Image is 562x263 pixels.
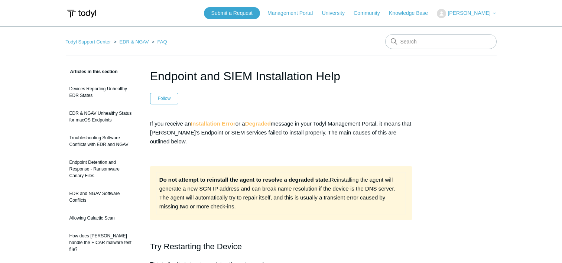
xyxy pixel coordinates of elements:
button: [PERSON_NAME] [437,9,496,18]
h1: Endpoint and SIEM Installation Help [150,67,412,85]
a: University [322,9,352,17]
li: EDR & NGAV [112,39,150,45]
a: Community [354,9,387,17]
button: Follow Article [150,93,179,104]
a: Submit a Request [204,7,260,19]
input: Search [385,34,497,49]
a: Knowledge Base [389,9,435,17]
li: Todyl Support Center [66,39,113,45]
a: EDR and NGAV Software Conflicts [66,186,139,207]
p: If you receive an or a message in your Todyl Management Portal, it means that [PERSON_NAME]'s End... [150,119,412,146]
td: Reinstalling the agent will generate a new SGN IP address and can break name resolution if the de... [156,172,406,214]
a: How does [PERSON_NAME] handle the EICAR malware test file? [66,229,139,256]
li: FAQ [150,39,167,45]
a: Troubleshooting Software Conflicts with EDR and NGAV [66,131,139,152]
strong: Degraded [245,120,271,127]
a: Devices Reporting Unhealthy EDR States [66,82,139,103]
a: Todyl Support Center [66,39,111,45]
a: FAQ [157,39,167,45]
a: Allowing Galactic Scan [66,211,139,225]
a: Endpoint Detention and Response - Ransomware Canary Files [66,155,139,183]
strong: Do not attempt to reinstall the agent to resolve a degraded state. [159,176,330,183]
img: Todyl Support Center Help Center home page [66,7,97,20]
a: EDR & NGAV [119,39,149,45]
span: [PERSON_NAME] [448,10,490,16]
h2: Try Restarting the Device [150,240,412,253]
strong: Installation Error [191,120,235,127]
a: EDR & NGAV Unhealthy Status for macOS Endpoints [66,106,139,127]
a: Management Portal [267,9,320,17]
span: Articles in this section [66,69,118,74]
